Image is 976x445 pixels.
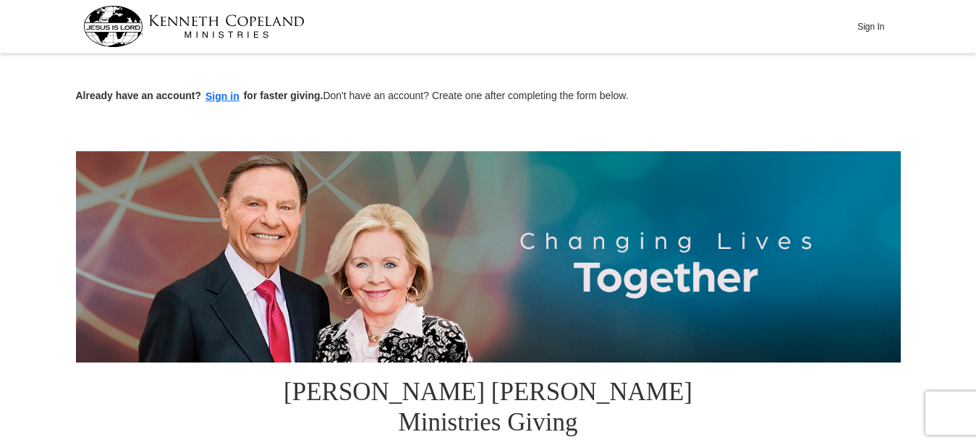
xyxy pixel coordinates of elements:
button: Sign in [201,88,244,105]
strong: Already have an account? for faster giving. [76,90,323,101]
p: Don't have an account? Create one after completing the form below. [76,88,901,105]
img: kcm-header-logo.svg [83,6,305,47]
button: Sign In [849,15,893,38]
